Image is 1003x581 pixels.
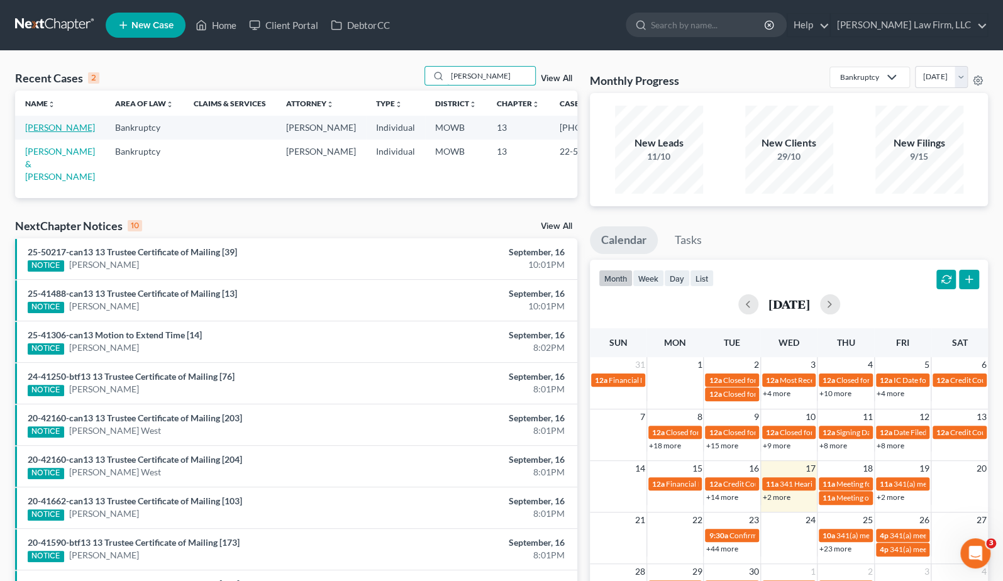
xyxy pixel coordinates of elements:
span: 1 [695,357,703,372]
span: 21 [634,512,646,528]
td: 13 [487,116,550,139]
a: +2 more [877,492,904,502]
span: 31 [634,357,646,372]
span: 26 [918,512,931,528]
span: 9:30a [709,531,728,540]
a: +44 more [706,544,738,553]
td: 13 [487,140,550,188]
div: New Clients [745,136,833,150]
span: 11 [862,409,874,424]
span: 15 [690,461,703,476]
a: 25-41488-can13 13 Trustee Certificate of Mailing [13] [28,288,237,299]
a: +18 more [649,441,681,450]
i: unfold_more [395,101,402,108]
span: 3 [809,357,817,372]
a: View All [541,74,572,83]
h2: [DATE] [768,297,810,311]
iframe: Intercom live chat [960,538,990,568]
a: +15 more [706,441,738,450]
span: 28 [634,564,646,579]
span: 1 [809,564,817,579]
a: DebtorCC [324,14,396,36]
span: 11a [823,493,835,502]
td: Individual [366,140,425,188]
span: Closed for [PERSON_NAME][GEOGRAPHIC_DATA] [723,389,893,399]
button: list [690,270,714,287]
span: 341 Hearing for [PERSON_NAME] [780,479,892,489]
i: unfold_more [532,101,540,108]
span: 11a [823,479,835,489]
a: Case Nounfold_more [560,99,600,108]
a: [PERSON_NAME] [69,258,139,271]
span: Closed for [PERSON_NAME] [836,375,931,385]
a: +8 more [819,441,847,450]
span: Most Recent Plan Confirmation for [PERSON_NAME] [780,375,955,385]
span: 14 [634,461,646,476]
div: 29/10 [745,150,833,163]
a: Home [189,14,243,36]
span: 12a [936,375,949,385]
a: [PERSON_NAME] [69,300,139,313]
div: September, 16 [394,412,565,424]
span: Closed for [PERSON_NAME] & [PERSON_NAME] [723,428,884,437]
a: 20-41590-btf13 13 Trustee Certificate of Mailing [173] [28,537,240,548]
td: 22-50215 [550,140,648,188]
a: [PERSON_NAME] [69,383,139,396]
span: 17 [804,461,817,476]
i: unfold_more [469,101,477,108]
div: Bankruptcy [840,72,879,82]
td: [PERSON_NAME] [276,116,366,139]
a: Districtunfold_more [435,99,477,108]
div: NOTICE [28,343,64,355]
span: Financial Management for [PERSON_NAME] [666,479,812,489]
a: +9 more [763,441,790,450]
div: Recent Cases [15,70,99,86]
a: Attorneyunfold_more [286,99,334,108]
div: New Leads [615,136,703,150]
a: Nameunfold_more [25,99,55,108]
a: 24-41250-btf13 13 Trustee Certificate of Mailing [76] [28,371,235,382]
a: Chapterunfold_more [497,99,540,108]
a: 20-41662-can13 13 Trustee Certificate of Mailing [103] [28,495,242,506]
span: Date Filed for [PERSON_NAME] [894,428,999,437]
a: [PERSON_NAME] [25,122,95,133]
span: 12a [880,375,892,385]
a: +10 more [819,389,851,398]
div: NOTICE [28,468,64,479]
span: 10a [823,531,835,540]
span: 6 [980,357,988,372]
span: 27 [975,512,988,528]
th: Claims & Services [184,91,276,116]
span: Closed for [PERSON_NAME] [666,428,760,437]
span: Confirmation Hearing for [PERSON_NAME] [729,531,873,540]
div: 8:01PM [394,424,565,437]
span: Closed for [PERSON_NAME] [723,375,817,385]
span: 2 [867,564,874,579]
span: New Case [131,21,174,30]
td: MOWB [425,140,487,188]
span: 12a [709,375,721,385]
a: +8 more [877,441,904,450]
span: Signing Date for [PERSON_NAME] [836,428,949,437]
div: September, 16 [394,453,565,466]
a: [PERSON_NAME] [69,507,139,520]
a: 20-42160-can13 13 Trustee Certificate of Mailing [204] [28,454,242,465]
span: Sun [609,337,628,348]
span: 12a [709,428,721,437]
span: 16 [748,461,760,476]
div: 2 [88,72,99,84]
div: September, 16 [394,495,565,507]
span: 12a [709,389,721,399]
span: 12a [823,428,835,437]
a: Tasks [663,226,713,254]
span: Financial Management for [PERSON_NAME] [609,375,755,385]
div: NOTICE [28,302,64,313]
div: September, 16 [394,536,565,549]
span: 23 [748,512,760,528]
span: 4p [880,545,889,554]
a: [PERSON_NAME] West [69,466,161,479]
span: Wed [779,337,799,348]
div: 8:01PM [394,466,565,479]
a: View All [541,222,572,231]
a: Calendar [590,226,658,254]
